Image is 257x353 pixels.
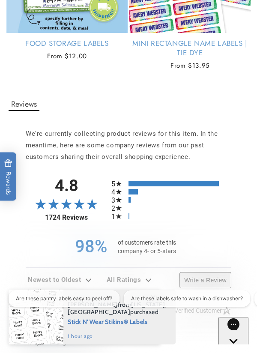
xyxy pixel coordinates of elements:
span: 2 [111,204,123,212]
button: Write a Review [179,272,231,288]
a: 1724 Reviews - open in a new tab [26,213,107,221]
button: Reviews [9,98,39,111]
span: Newest to Oldest [28,276,81,284]
a: Food Storage Labels [6,39,128,48]
li: 157 4-star reviews, 9% of total reviews [111,189,231,194]
span: 1 [111,212,123,221]
span: 4.8 [26,178,107,194]
a: Mini Rectangle Name Labels | Tie Dye [129,39,251,57]
li: 1525 5-star reviews, 88% of total reviews [111,181,231,186]
li: 31 3-star reviews, 2% of total reviews [111,197,231,203]
li: 9 1-star reviews, 1% of total reviews [111,213,231,219]
span: of customers rate this company 4- or 5-stars [111,238,182,255]
span: 5 [111,180,123,188]
span: Stick N' Wear Stikins® Labels [68,316,167,326]
span: 98% [75,236,107,257]
li: 2 2-star reviews, 0% of total reviews [111,205,231,211]
div: Review sort options. Currently selected: Newest to Oldest. Dropdown expanded. Available options: ... [26,272,94,288]
div: Review filter options. Current filter is all ratings. Available options: All Ratings, 5 Star Revi... [105,272,156,288]
span: 1 hour ago [68,332,167,340]
span: 3 [111,196,123,204]
iframe: Gorgias live chat messenger [218,317,248,344]
span: Rewards [4,159,12,195]
span: All Ratings [107,276,141,284]
span: 4 [111,188,123,196]
p: We're currently collecting product reviews for this item. In the meantime, here are some company ... [26,128,231,163]
span: 4.8-star overall rating [26,199,107,209]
